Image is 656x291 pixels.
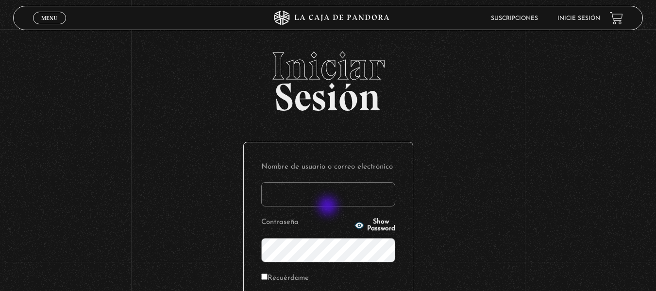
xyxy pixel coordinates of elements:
[13,47,643,109] h2: Sesión
[261,215,352,230] label: Contraseña
[610,11,623,24] a: View your shopping cart
[261,160,395,175] label: Nombre de usuario o correo electrónico
[491,16,538,21] a: Suscripciones
[557,16,600,21] a: Inicie sesión
[41,15,57,21] span: Menu
[38,23,61,30] span: Cerrar
[13,47,643,86] span: Iniciar
[354,219,395,232] button: Show Password
[261,274,268,280] input: Recuérdame
[367,219,395,232] span: Show Password
[261,271,309,286] label: Recuérdame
